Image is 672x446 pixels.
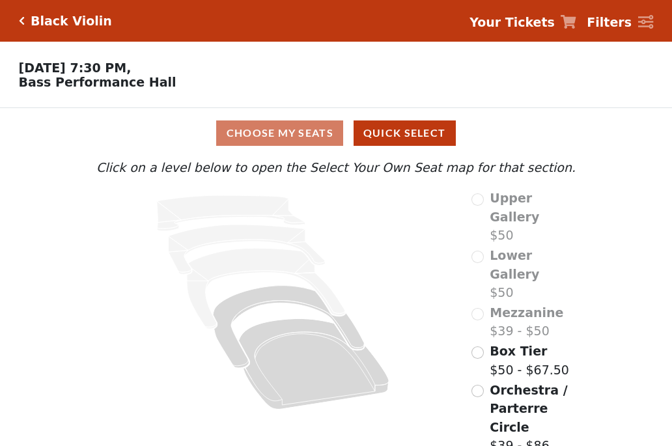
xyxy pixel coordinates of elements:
[490,248,539,281] span: Lower Gallery
[354,120,456,146] button: Quick Select
[490,342,569,379] label: $50 - $67.50
[490,303,563,341] label: $39 - $50
[490,191,539,224] span: Upper Gallery
[490,344,547,358] span: Box Tier
[587,15,632,29] strong: Filters
[31,14,112,29] h5: Black Violin
[490,305,563,320] span: Mezzanine
[469,15,555,29] strong: Your Tickets
[93,158,579,177] p: Click on a level below to open the Select Your Own Seat map for that section.
[239,319,389,410] path: Orchestra / Parterre Circle - Seats Available: 685
[587,13,653,32] a: Filters
[469,13,576,32] a: Your Tickets
[157,195,305,231] path: Upper Gallery - Seats Available: 0
[490,383,567,434] span: Orchestra / Parterre Circle
[490,189,579,245] label: $50
[490,246,579,302] label: $50
[19,16,25,25] a: Click here to go back to filters
[169,225,326,274] path: Lower Gallery - Seats Available: 0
